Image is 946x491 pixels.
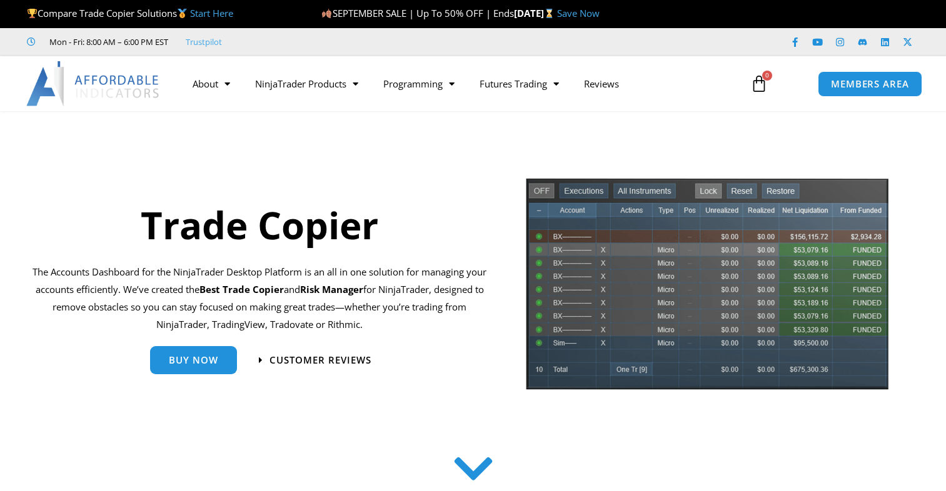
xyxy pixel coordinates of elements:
img: 🥇 [178,9,187,18]
img: LogoAI | Affordable Indicators – NinjaTrader [26,61,161,106]
span: Customer Reviews [269,355,371,365]
a: 0 [732,66,787,102]
a: Reviews [571,69,632,98]
a: Futures Trading [467,69,571,98]
img: 🏆 [28,9,37,18]
span: Mon - Fri: 8:00 AM – 6:00 PM EST [46,34,168,49]
a: Start Here [190,7,233,19]
strong: Risk Manager [300,283,363,295]
span: 0 [762,71,772,81]
a: MEMBERS AREA [818,71,922,97]
a: Programming [371,69,467,98]
a: Buy Now [150,346,237,374]
a: Save Now [557,7,600,19]
h1: Trade Copier [33,199,487,251]
img: 🍂 [322,9,331,18]
nav: Menu [180,69,738,98]
img: ⌛ [545,9,554,18]
a: Trustpilot [186,34,222,49]
b: Best Trade Copier [199,283,284,295]
span: SEPTEMBER SALE | Up To 50% OFF | Ends [321,7,513,19]
span: Compare Trade Copier Solutions [27,7,233,19]
a: Customer Reviews [259,355,371,365]
span: MEMBERS AREA [831,79,909,89]
span: Buy Now [169,355,218,365]
a: About [180,69,243,98]
p: The Accounts Dashboard for the NinjaTrader Desktop Platform is an all in one solution for managin... [33,264,487,333]
img: tradecopier | Affordable Indicators – NinjaTrader [525,177,890,400]
strong: [DATE] [514,7,557,19]
a: NinjaTrader Products [243,69,371,98]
